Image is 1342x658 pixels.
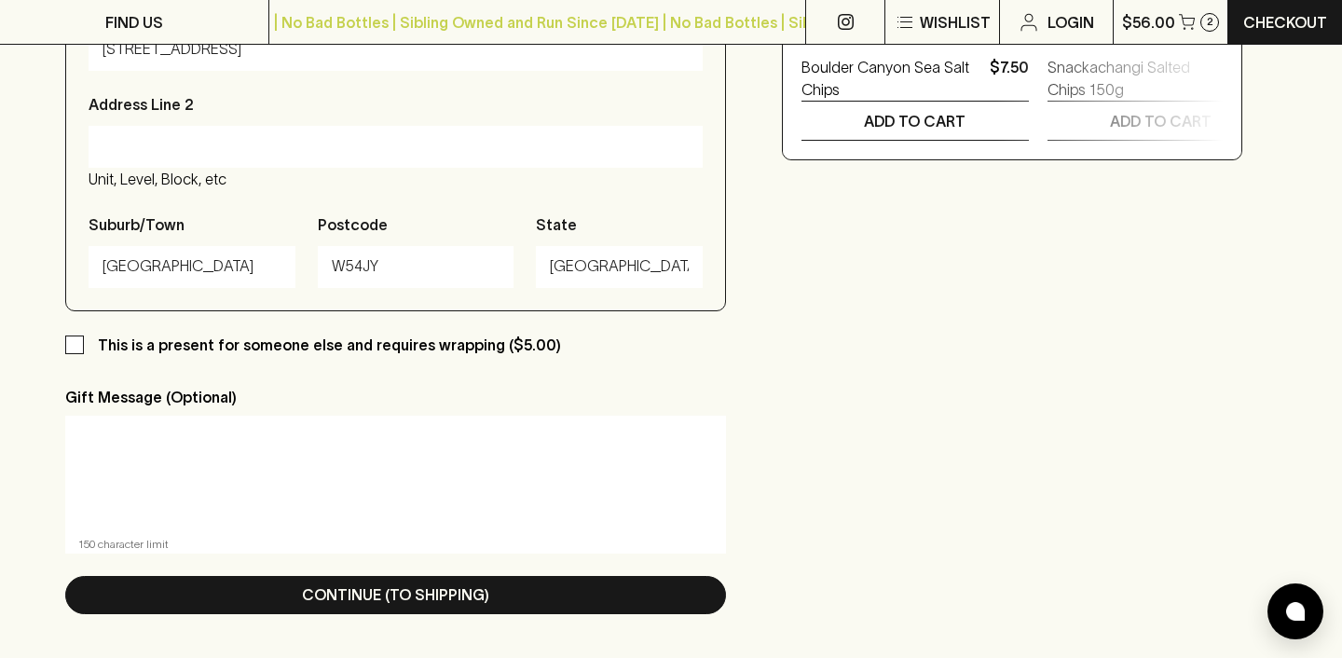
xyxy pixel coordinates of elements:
button: Continue (To Shipping) [65,576,726,614]
p: 150 character limit [78,535,713,554]
a: Boulder Canyon Sea Salt Chips [801,56,982,101]
p: Address Line 2 [89,93,194,116]
span: Unit, Level, Block, etc [89,171,226,187]
p: Gift Message (Optional) [65,386,726,408]
a: Snackachangi Salted Chips 150g [1048,56,1225,101]
p: Continue (To Shipping) [302,583,489,606]
p: State [536,213,577,236]
p: Suburb/Town [89,213,185,236]
p: Login [1048,11,1094,34]
p: This is a present for someone else and requires wrapping ($5.00) [98,334,561,356]
p: ADD TO CART [864,110,965,132]
p: Checkout [1243,11,1327,34]
p: Postcode [318,213,388,236]
button: ADD TO CART [1048,102,1275,140]
p: 2 [1207,17,1213,27]
img: bubble-icon [1286,602,1305,621]
p: Wishlist [920,11,991,34]
button: ADD TO CART [801,102,1029,140]
p: ADD TO CART [1110,110,1212,132]
p: $56.00 [1122,11,1175,34]
p: $7.50 [990,56,1029,101]
p: FIND US [105,11,163,34]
